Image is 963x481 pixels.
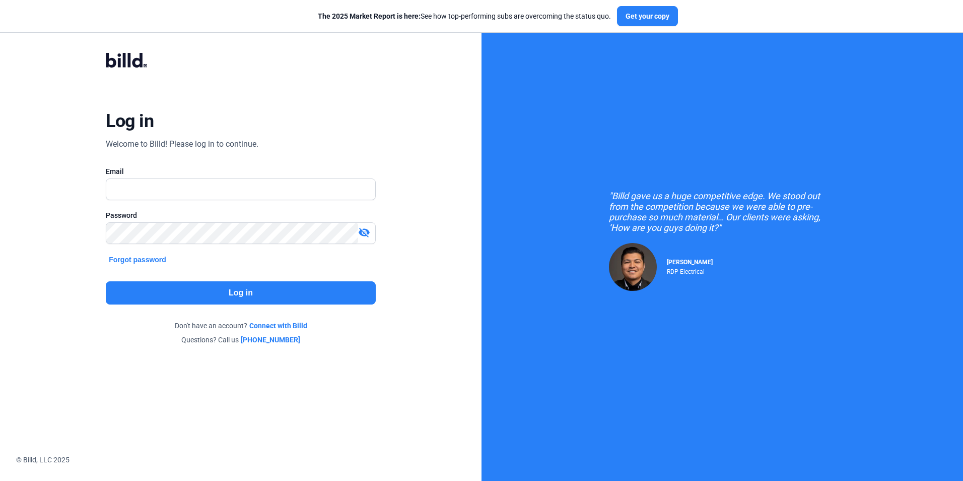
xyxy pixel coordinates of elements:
a: [PHONE_NUMBER] [241,335,300,345]
img: Raul Pacheco [609,243,657,291]
div: "Billd gave us a huge competitive edge. We stood out from the competition because we were able to... [609,191,836,233]
button: Get your copy [617,6,678,26]
div: Password [106,210,375,220]
div: RDP Electrical [667,266,713,275]
span: The 2025 Market Report is here: [318,12,421,20]
div: Log in [106,110,154,132]
div: Don't have an account? [106,321,375,331]
button: Log in [106,281,375,305]
div: See how top-performing subs are overcoming the status quo. [318,11,611,21]
mat-icon: visibility_off [358,226,370,238]
div: Email [106,166,375,176]
span: [PERSON_NAME] [667,259,713,266]
div: Welcome to Billd! Please log in to continue. [106,138,258,150]
div: Questions? Call us [106,335,375,345]
button: Forgot password [106,254,169,265]
a: Connect with Billd [249,321,307,331]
